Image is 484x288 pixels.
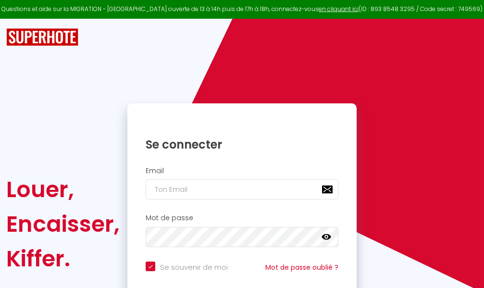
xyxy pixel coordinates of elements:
a: Mot de passe oublié ? [265,263,338,272]
h2: Mot de passe [146,214,338,222]
input: Ton Email [146,179,338,200]
div: Encaisser, [6,207,120,241]
h2: Email [146,167,338,175]
div: Louer, [6,172,120,207]
a: en cliquant ici [319,5,359,13]
div: Kiffer. [6,241,120,276]
img: SuperHote logo [6,28,78,46]
h1: Se connecter [146,137,338,152]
